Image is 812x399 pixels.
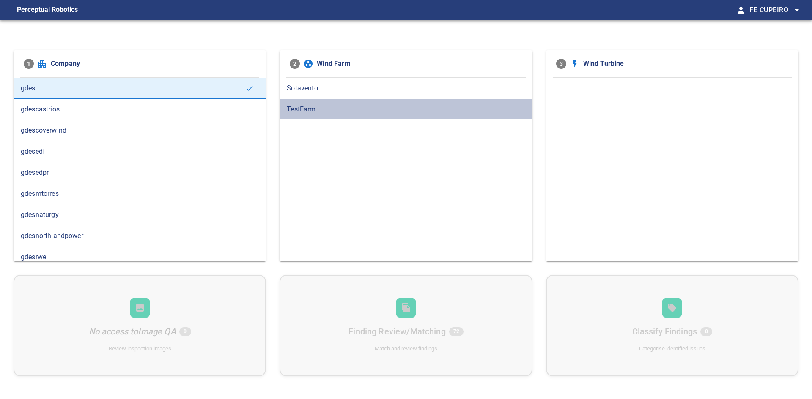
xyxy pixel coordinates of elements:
[14,78,266,99] div: gdes
[317,59,522,69] span: Wind Farm
[14,141,266,162] div: gdesedf
[21,83,245,93] span: gdes
[14,99,266,120] div: gdescastrios
[746,2,802,19] button: Fe Cupeiro
[14,225,266,247] div: gdesnorthlandpower
[21,252,259,262] span: gdesrwe
[21,231,259,241] span: gdesnorthlandpower
[14,162,266,183] div: gdesedpr
[14,183,266,204] div: gdesmtorres
[21,168,259,178] span: gdesedpr
[556,59,566,69] span: 3
[21,189,259,199] span: gdesmtorres
[287,104,525,114] span: TestFarm
[17,3,78,17] figcaption: Perceptual Robotics
[287,83,525,93] span: Sotavento
[24,59,34,69] span: 1
[14,204,266,225] div: gdesnaturgy
[583,59,788,69] span: Wind Turbine
[14,120,266,141] div: gdescoverwind
[736,5,746,15] span: person
[792,5,802,15] span: arrow_drop_down
[51,59,256,69] span: Company
[749,4,802,16] span: Fe Cupeiro
[280,99,532,120] div: TestFarm
[21,104,259,114] span: gdescastrios
[14,247,266,268] div: gdesrwe
[21,210,259,220] span: gdesnaturgy
[280,78,532,99] div: Sotavento
[21,147,259,157] span: gdesedf
[290,59,300,69] span: 2
[21,125,259,136] span: gdescoverwind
